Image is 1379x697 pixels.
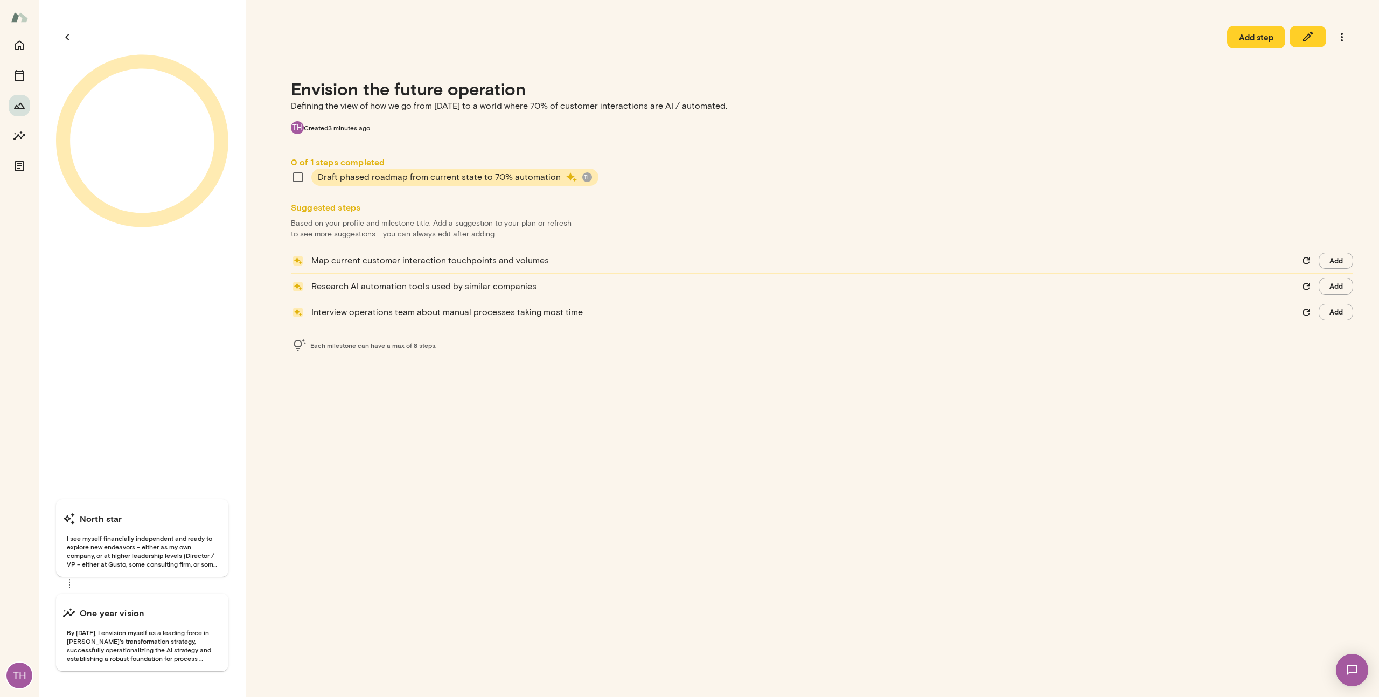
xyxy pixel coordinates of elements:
h6: One year vision [80,607,144,619]
div: TH [582,172,592,182]
p: Map current customer interaction touchpoints and volumes [311,254,1294,267]
button: Documents [9,155,30,177]
span: Created 3 minutes ago [304,123,370,132]
button: Add [1319,253,1353,269]
button: Add [1319,304,1353,320]
span: By [DATE], I envision myself as a leading force in [PERSON_NAME]'s transformation strategy, succe... [62,628,222,663]
button: Add [1319,278,1353,295]
button: Home [9,34,30,56]
button: One year visionBy [DATE], I envision myself as a leading force in [PERSON_NAME]'s transformation ... [56,594,228,671]
button: North starI see myself financially independent and ready to explore new endeavors - either as my ... [56,499,228,577]
div: TH [6,663,32,688]
h6: 0 of 1 steps completed [291,156,1353,169]
button: Add step [1227,26,1285,48]
p: Interview operations team about manual processes taking most time [311,306,1294,319]
div: TH [291,121,304,134]
button: Insights [9,125,30,147]
p: Defining the view of how we go from [DATE] to a world where 70% of customer interactions are AI /... [291,100,1353,113]
h4: Envision the future operation [291,79,1353,99]
span: Draft phased roadmap from current state to 70% automation [318,171,561,184]
p: to see more suggestions - you can always edit after adding. [291,229,1353,240]
div: Draft phased roadmap from current state to 70% automationTH [311,169,598,186]
button: Sessions [9,65,30,86]
p: Based on your profile and milestone title. Add a suggestion to your plan or refresh [291,218,1353,229]
img: Mento [11,7,28,27]
span: Each milestone can have a max of 8 steps. [310,341,436,350]
span: I see myself financially independent and ready to explore new endeavors - either as my own compan... [62,534,222,568]
h6: Suggested steps [291,201,1353,214]
p: Research AI automation tools used by similar companies [311,280,1294,293]
button: Growth Plan [9,95,30,116]
h6: North star [80,512,122,525]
